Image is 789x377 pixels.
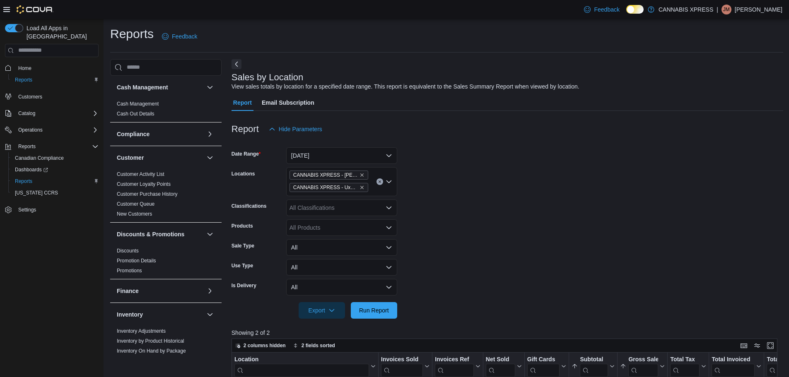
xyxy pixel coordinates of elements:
[12,188,61,198] a: [US_STATE] CCRS
[12,165,99,175] span: Dashboards
[12,188,99,198] span: Washington CCRS
[290,341,338,351] button: 2 fields sorted
[117,348,186,354] a: Inventory On Hand by Package
[117,191,178,197] span: Customer Purchase History
[117,83,203,91] button: Cash Management
[15,77,32,83] span: Reports
[232,151,261,157] label: Date Range
[15,63,35,73] a: Home
[172,32,197,41] span: Feedback
[117,211,152,217] a: New Customers
[15,91,99,102] span: Customers
[244,342,286,349] span: 2 columns hidden
[159,28,200,45] a: Feedback
[15,190,58,196] span: [US_STATE] CCRS
[2,62,102,74] button: Home
[735,5,782,14] p: [PERSON_NAME]
[117,83,168,91] h3: Cash Management
[233,94,252,111] span: Report
[232,124,259,134] h3: Report
[12,165,51,175] a: Dashboards
[117,338,184,344] a: Inventory by Product Historical
[205,82,215,92] button: Cash Management
[435,355,473,363] div: Invoices Ref
[110,26,154,42] h1: Reports
[286,279,397,295] button: All
[234,355,369,363] div: Location
[117,358,183,364] a: Inventory On Hand by Product
[386,224,392,231] button: Open list of options
[381,355,423,377] div: Invoices Sold
[205,286,215,296] button: Finance
[717,5,718,14] p: |
[232,170,255,177] label: Locations
[117,191,178,197] a: Customer Purchase History
[232,329,783,337] p: Showing 2 of 2
[2,91,102,103] button: Customers
[527,355,567,377] button: Gift Cards
[376,178,383,185] button: Clear input
[117,338,184,344] span: Inventory by Product Historical
[15,155,64,161] span: Canadian Compliance
[670,355,700,363] div: Total Tax
[265,121,326,137] button: Hide Parameters
[205,310,215,319] button: Inventory
[290,183,368,192] span: CANNABIS XPRESS - Uxbridge (Reach Street)
[18,143,36,150] span: Reports
[232,341,289,351] button: 2 columns hidden
[572,355,615,377] button: Subtotal
[117,267,142,274] span: Promotions
[360,185,364,190] button: Remove CANNABIS XPRESS - Uxbridge (Reach Street) from selection in this group
[2,141,102,152] button: Reports
[486,355,515,363] div: Net Sold
[381,355,423,363] div: Invoices Sold
[723,5,730,14] span: JM
[117,171,164,177] a: Customer Activity List
[527,355,560,377] div: Gift Card Sales
[670,355,706,377] button: Total Tax
[12,153,67,163] a: Canadian Compliance
[117,310,143,319] h3: Inventory
[232,203,267,209] label: Classifications
[117,328,166,334] span: Inventory Adjustments
[232,82,579,91] div: View sales totals by location for a specified date range. This report is equivalent to the Sales ...
[117,287,139,295] h3: Finance
[12,176,99,186] span: Reports
[117,130,203,138] button: Compliance
[8,187,102,199] button: [US_STATE] CCRS
[2,108,102,119] button: Catalog
[628,355,658,377] div: Gross Sales
[117,154,144,162] h3: Customer
[18,94,42,100] span: Customers
[117,101,159,107] a: Cash Management
[234,355,376,377] button: Location
[286,259,397,276] button: All
[15,205,39,215] a: Settings
[304,302,340,319] span: Export
[232,282,256,289] label: Is Delivery
[117,310,203,319] button: Inventory
[659,5,713,14] p: CANNABIS XPRESS
[15,108,39,118] button: Catalog
[435,355,480,377] button: Invoices Ref
[232,262,253,269] label: Use Type
[232,59,241,69] button: Next
[117,154,203,162] button: Customer
[117,287,203,295] button: Finance
[117,171,164,178] span: Customer Activity List
[12,75,36,85] a: Reports
[2,124,102,136] button: Operations
[279,125,322,133] span: Hide Parameters
[293,171,358,179] span: CANNABIS XPRESS - [PERSON_NAME] ([GEOGRAPHIC_DATA])
[117,258,156,264] a: Promotion Details
[117,181,171,187] span: Customer Loyalty Points
[15,204,99,215] span: Settings
[117,247,139,254] span: Discounts
[626,5,644,14] input: Dark Mode
[5,59,99,238] nav: Complex example
[381,355,429,377] button: Invoices Sold
[8,74,102,86] button: Reports
[293,183,358,192] span: CANNABIS XPRESS - Uxbridge ([GEOGRAPHIC_DATA])
[290,170,368,180] span: CANNABIS XPRESS - Pickering (Central Street)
